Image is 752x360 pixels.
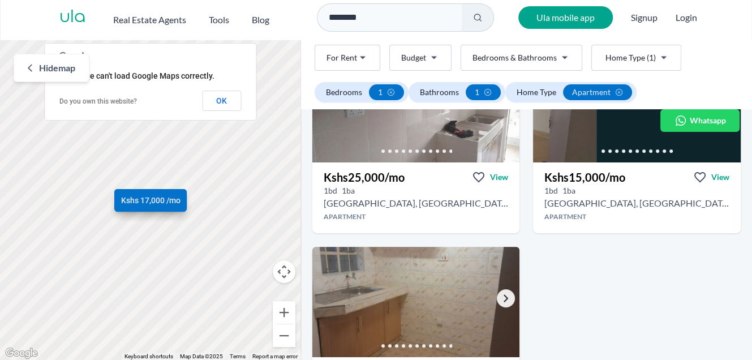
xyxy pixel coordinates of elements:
[326,87,362,98] span: Bedrooms
[252,13,269,27] h2: Blog
[401,52,426,63] span: Budget
[472,52,557,63] span: Bedrooms & Bathrooms
[690,115,726,126] span: Whatsapp
[312,162,520,233] a: Kshs25,000/moViewView property in detail1bd 1ba [GEOGRAPHIC_DATA], [GEOGRAPHIC_DATA]Apartment
[544,185,558,196] h5: 1 bedrooms
[59,71,214,80] span: This page can't load Google Maps correctly.
[533,212,741,221] h4: Apartment
[209,13,229,27] h2: Tools
[121,195,180,206] span: Kshs 17,000 /mo
[420,87,459,98] span: Bathrooms
[230,353,246,359] a: Terms
[572,87,611,98] span: apartment
[517,87,556,98] span: Home Type
[59,7,86,28] a: ula
[562,185,575,196] h5: 1 bathrooms
[252,8,269,27] a: Blog
[497,289,515,307] a: Go to the next property image
[326,52,357,63] span: For Rent
[113,8,292,27] nav: Main
[273,301,295,324] button: Zoom in
[605,52,656,63] span: Home Type (1)
[39,61,75,75] span: Hide map
[324,185,337,196] h5: 1 bedrooms
[342,185,355,196] h5: 1 bathrooms
[544,169,625,185] h3: Kshs 15,000 /mo
[59,97,137,105] a: Do you own this website?
[591,45,681,71] button: Home Type (1)
[252,353,298,359] a: Report a map error
[631,6,658,29] span: Signup
[273,324,295,347] button: Zoom out
[209,8,229,27] button: Tools
[711,172,729,183] span: View
[518,6,613,29] a: Ula mobile app
[113,13,186,27] h2: Real Estate Agents
[544,196,729,210] h2: 1 bedroom Apartment for rent in Roysambu - Kshs 15,000/mo -TRM - Thika Road Mall, Nairobi, Kenya,...
[490,172,508,183] span: View
[114,189,187,212] a: Kshs 17,000 /mo
[533,162,741,233] a: Kshs15,000/moViewView property in detail1bd 1ba [GEOGRAPHIC_DATA], [GEOGRAPHIC_DATA]Apartment
[113,8,186,27] button: Real Estate Agents
[202,91,241,111] button: OK
[324,196,509,210] h2: 1 bedroom Apartment for rent in Roysambu - Kshs 25,000/mo -TRM - Thika Road Mall, Nairobi, Kenya,...
[312,212,520,221] h4: Apartment
[676,11,697,24] button: Login
[475,87,479,98] span: 1
[312,247,520,357] img: 1 bedroom Apartment for rent - Kshs 17,000/mo - in Roysambu behind TRM - Thika Road Mall, Nairobi...
[660,109,740,132] a: Whatsapp
[378,87,383,98] span: 1
[324,169,405,185] h3: Kshs 25,000 /mo
[180,353,223,359] span: Map Data ©2025
[273,260,295,283] button: Map camera controls
[461,45,582,71] button: Bedrooms & Bathrooms
[389,45,452,71] button: Budget
[315,45,380,71] button: For Rent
